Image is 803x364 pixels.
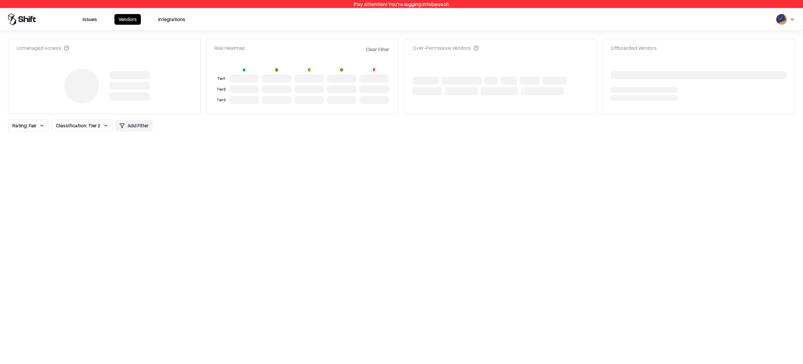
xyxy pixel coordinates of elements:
span: Classification: Tier 2 [56,122,100,129]
div: A [242,67,247,73]
button: Vendors [114,14,141,25]
div: Tier 2 [216,87,227,92]
div: B [274,67,279,73]
button: Issues [79,14,101,25]
button: Add Filter [115,120,153,132]
button: Classification: Tier 2 [52,120,113,132]
button: Rating: Fair [8,120,49,132]
div: Risk Heatmap [214,44,245,51]
div: Tier 3 [216,97,227,103]
div: D [339,67,344,73]
div: Tier 1 [216,76,227,82]
div: Over-Permissive Vendors [413,44,479,51]
div: Offboarded Vendors [611,44,657,51]
div: C [306,67,312,73]
span: Rating: Fair [12,122,36,129]
div: Unmanaged Access [16,44,69,51]
button: Integrations [154,14,189,25]
div: F [371,67,377,73]
button: Clear Filter [364,44,390,54]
